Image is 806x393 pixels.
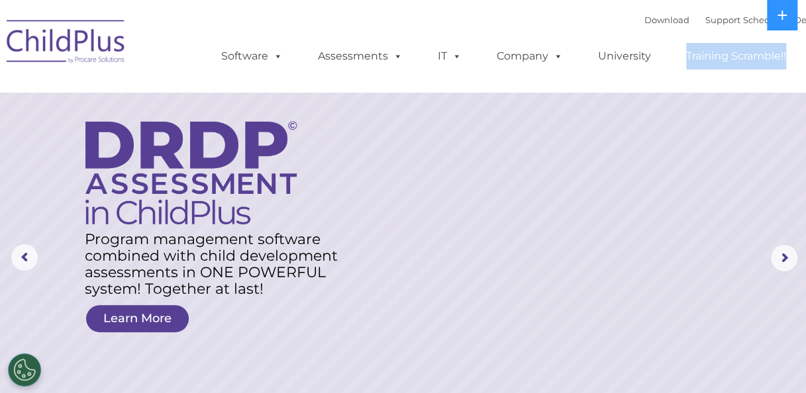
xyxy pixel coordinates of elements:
a: Training Scramble!! [673,43,799,69]
img: DRDP Assessment in ChildPlus [85,121,297,224]
a: IT [425,43,475,69]
a: University [585,43,664,69]
a: Support [705,15,740,25]
span: Last name [180,87,221,97]
button: Cookies Settings [8,353,41,386]
a: Assessments [305,43,416,69]
a: Software [208,43,296,69]
a: Company [483,43,576,69]
a: Download [644,15,689,25]
a: Learn More [86,305,189,332]
rs-layer: Program management software combined with child development assessments in ONE POWERFUL system! T... [85,231,343,297]
span: Phone number [180,142,236,152]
